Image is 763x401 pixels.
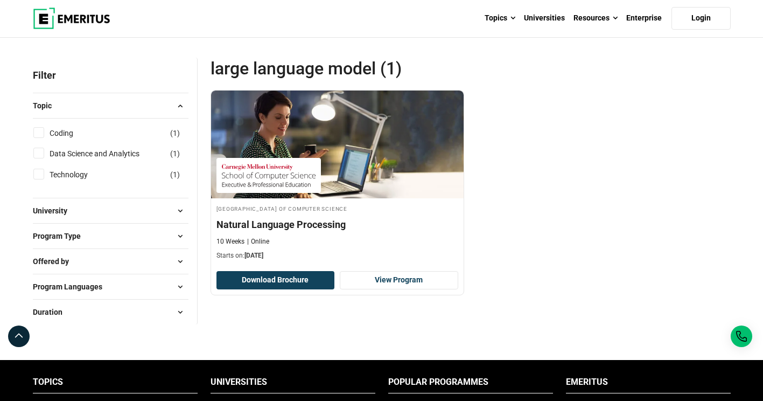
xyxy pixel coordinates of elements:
[33,306,71,318] span: Duration
[170,148,180,160] span: ( )
[50,169,109,181] a: Technology
[173,149,177,158] span: 1
[216,218,458,231] h4: Natural Language Processing
[33,230,89,242] span: Program Type
[33,203,188,219] button: University
[33,281,111,293] span: Program Languages
[216,237,244,246] p: 10 Weeks
[33,58,188,93] p: Filter
[211,91,464,266] a: Coding Course by Carnegie Mellon University School of Computer Science - March 26, 2026 Carnegie ...
[170,169,180,181] span: ( )
[216,204,458,213] h4: [GEOGRAPHIC_DATA] of Computer Science
[33,304,188,320] button: Duration
[33,205,76,217] span: University
[222,163,316,188] img: Carnegie Mellon University School of Computer Science
[170,127,180,139] span: ( )
[340,271,458,289] a: View Program
[33,255,78,267] span: Offered by
[244,252,263,259] span: [DATE]
[173,170,177,179] span: 1
[33,228,188,244] button: Program Type
[33,100,60,112] span: Topic
[216,251,458,260] p: Starts on:
[50,148,161,160] a: Data Science and Analytics
[211,58,471,79] span: large language model (1)
[50,127,95,139] a: Coding
[33,98,188,114] button: Topic
[33,279,188,295] button: Program Languages
[211,91,464,198] img: Natural Language Processing | Online Coding Course
[173,129,177,137] span: 1
[216,271,335,289] button: Download Brochure
[33,253,188,269] button: Offered by
[671,7,731,30] a: Login
[247,237,269,246] p: Online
